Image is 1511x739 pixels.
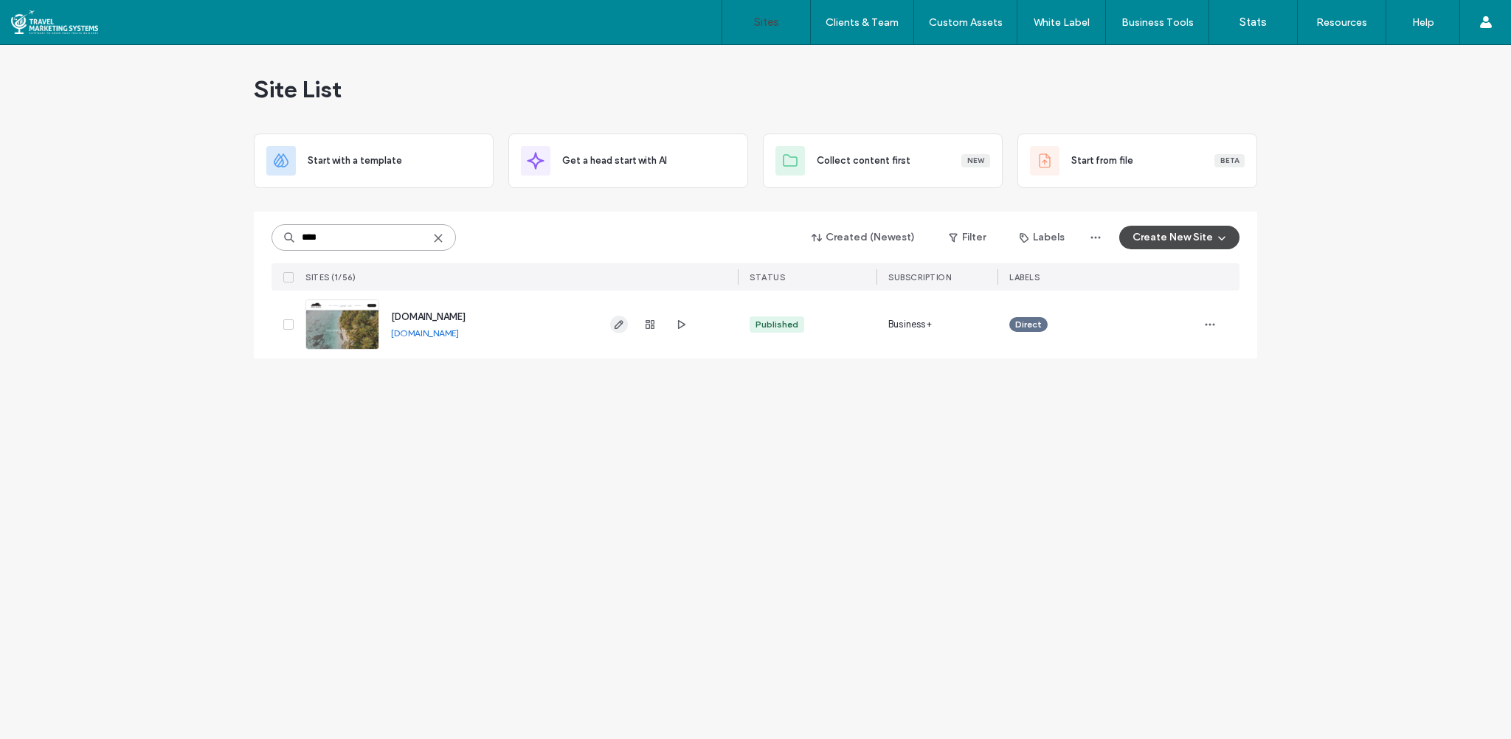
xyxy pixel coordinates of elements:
[1214,154,1245,167] div: Beta
[254,74,342,104] span: Site List
[1006,226,1078,249] button: Labels
[817,153,910,168] span: Collect content first
[763,133,1003,188] div: Collect content firstNew
[1239,15,1267,29] label: Stats
[929,16,1003,29] label: Custom Assets
[754,15,779,29] label: Sites
[961,154,990,167] div: New
[888,317,932,332] span: Business+
[1121,16,1194,29] label: Business Tools
[1009,272,1040,282] span: LABELS
[888,272,951,282] span: SUBSCRIPTION
[755,318,798,331] div: Published
[254,133,494,188] div: Start with a template
[391,311,466,322] a: [DOMAIN_NAME]
[826,16,899,29] label: Clients & Team
[562,153,667,168] span: Get a head start with AI
[305,272,356,282] span: SITES (1/56)
[1412,16,1434,29] label: Help
[508,133,748,188] div: Get a head start with AI
[934,226,1000,249] button: Filter
[1119,226,1239,249] button: Create New Site
[799,226,928,249] button: Created (Newest)
[1071,153,1133,168] span: Start from file
[750,272,785,282] span: STATUS
[308,153,402,168] span: Start with a template
[391,327,459,339] a: [DOMAIN_NAME]
[1316,16,1367,29] label: Resources
[1017,133,1257,188] div: Start from fileBeta
[1015,318,1042,331] span: Direct
[1034,16,1090,29] label: White Label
